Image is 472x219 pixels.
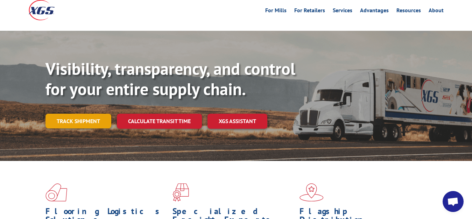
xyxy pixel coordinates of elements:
[396,8,421,15] a: Resources
[207,114,267,129] a: XGS ASSISTANT
[333,8,352,15] a: Services
[443,191,464,212] a: Open chat
[117,114,202,129] a: Calculate transit time
[45,114,111,128] a: Track shipment
[45,183,67,202] img: xgs-icon-total-supply-chain-intelligence-red
[265,8,287,15] a: For Mills
[360,8,389,15] a: Advantages
[429,8,444,15] a: About
[294,8,325,15] a: For Retailers
[300,183,324,202] img: xgs-icon-flagship-distribution-model-red
[172,183,189,202] img: xgs-icon-focused-on-flooring-red
[45,58,295,100] b: Visibility, transparency, and control for your entire supply chain.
